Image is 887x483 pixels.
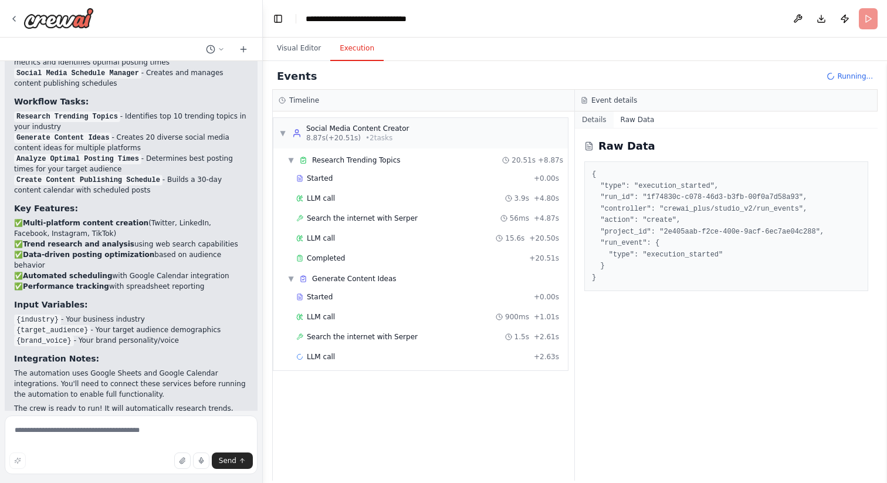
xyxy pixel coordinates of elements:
pre: { "type": "execution_started", "run_id": "1f74830c-c078-46d3-b3fb-00f0a7d58a93", "controller": "c... [592,169,861,283]
span: + 0.00s [534,174,559,183]
button: Click to speak your automation idea [193,452,209,469]
span: + 1.01s [534,312,559,322]
span: + 2.63s [534,352,559,362]
code: {brand_voice} [14,336,74,346]
span: 56ms [510,214,529,223]
button: Send [212,452,253,469]
strong: Key Features: [14,204,78,213]
h3: Timeline [289,96,319,105]
span: Started [307,174,333,183]
li: - Builds a 30-day content calendar with scheduled posts [14,174,248,195]
button: Visual Editor [268,36,330,61]
button: Details [575,112,614,128]
span: Running... [837,72,873,81]
span: 1.5s [514,332,529,342]
p: The crew is ready to run! It will automatically research trends, generate content ideas, analyze ... [14,403,248,445]
h2: Events [277,68,317,85]
span: + 8.87s [538,156,563,165]
strong: Data-driven posting optimization [23,251,154,259]
li: - Your business industry [14,314,248,325]
span: 8.87s (+20.51s) [306,133,361,143]
span: Search the internet with Serper [307,332,418,342]
span: LLM call [307,312,335,322]
img: Logo [23,8,94,29]
strong: Trend research and analysis [23,240,134,248]
code: Generate Content Ideas [14,133,111,143]
div: Social Media Content Creator [306,124,409,133]
button: Hide left sidebar [270,11,286,27]
span: ▼ [279,129,286,138]
span: Send [219,456,236,465]
strong: Integration Notes: [14,354,99,363]
button: Start a new chat [234,42,253,56]
code: Create Content Publishing Schedule [14,175,162,185]
span: + 20.50s [529,234,559,243]
span: Completed [307,254,345,263]
span: Research Trending Topics [312,156,401,165]
strong: Performance tracking [23,282,109,291]
button: Upload files [174,452,191,469]
span: LLM call [307,352,335,362]
span: + 4.87s [534,214,559,223]
span: • 2 task s [365,133,392,143]
p: ✅ (Twitter, LinkedIn, Facebook, Instagram, TikTok) ✅ using web search capabilities ✅ based on aud... [14,218,248,292]
span: 900ms [505,312,529,322]
li: - Creates 20 diverse social media content ideas for multiple platforms [14,132,248,153]
span: + 0.00s [534,292,559,302]
p: The automation uses Google Sheets and Google Calendar integrations. You'll need to connect these ... [14,368,248,400]
li: - Your target audience demographics [14,325,248,335]
code: {target_audience} [14,325,90,336]
button: Raw Data [614,112,662,128]
code: Research Trending Topics [14,112,120,122]
strong: Multi-platform content creation [23,219,148,227]
span: + 20.51s [529,254,559,263]
code: Social Media Schedule Manager [14,68,141,79]
span: 20.51s [512,156,536,165]
span: ▼ [287,156,294,165]
span: Search the internet with Serper [307,214,418,223]
code: {industry} [14,315,61,325]
span: Started [307,292,333,302]
span: + 2.61s [534,332,559,342]
span: + 4.80s [534,194,559,203]
li: - Creates and manages content publishing schedules [14,67,248,89]
strong: Input Variables: [14,300,88,309]
strong: Workflow Tasks: [14,97,89,106]
span: LLM call [307,234,335,243]
span: 3.9s [514,194,529,203]
button: Switch to previous chat [201,42,229,56]
li: - Your brand personality/voice [14,335,248,346]
span: Generate Content Ideas [312,274,397,283]
span: ▼ [287,274,294,283]
li: - Determines best posting times for your target audience [14,153,248,174]
nav: breadcrumb [306,13,454,25]
code: Analyze Optimal Posting Times [14,154,141,164]
span: 15.6s [505,234,524,243]
span: LLM call [307,194,335,203]
button: Improve this prompt [9,452,26,469]
li: - Identifies top 10 trending topics in your industry [14,111,248,132]
h3: Event details [591,96,637,105]
button: Execution [330,36,384,61]
h2: Raw Data [598,138,655,154]
strong: Automated scheduling [23,272,112,280]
